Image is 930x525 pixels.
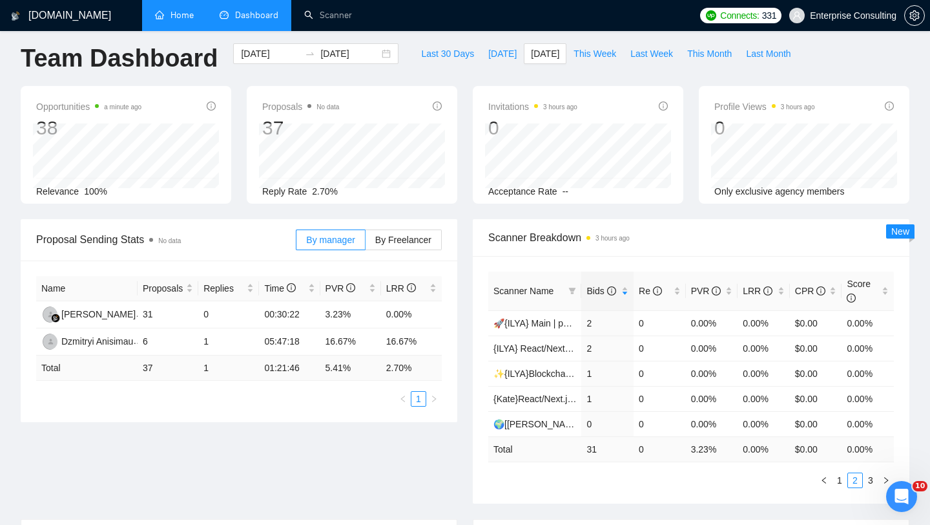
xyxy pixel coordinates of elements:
div: 0 [488,116,577,140]
button: right [426,391,442,407]
time: a minute ago [104,103,141,111]
th: Name [36,276,138,301]
button: This Week [566,43,623,64]
span: 331 [762,8,776,23]
td: 0 [581,411,634,436]
span: No data [158,237,181,244]
span: [DATE] [531,47,559,61]
td: 01:21:46 [259,356,320,381]
td: 2 [581,310,634,336]
a: 🌍[[PERSON_NAME]] Cross-platform Mobile WW [493,419,694,429]
span: This Week [573,47,616,61]
th: Replies [198,276,259,301]
a: {ILYA} React/Next.js/Node.js (Long-term, All Niches) [493,343,701,354]
span: [DATE] [488,47,517,61]
td: 0.00% [842,361,894,386]
td: 3.23 % [686,436,738,462]
span: Only exclusive agency members [714,186,845,197]
span: Replies [203,281,244,295]
span: Re [639,286,662,296]
div: 37 [262,116,339,140]
span: 100% [84,186,107,197]
th: Proposals [138,276,198,301]
img: logo [11,6,20,27]
li: 1 [832,473,847,488]
td: $0.00 [790,336,842,361]
a: ✨{ILYA}Blockchain WW [493,369,592,379]
div: [PERSON_NAME] [61,307,136,321]
td: 2 [581,336,634,361]
button: Last 30 Days [414,43,481,64]
a: searchScanner [304,10,352,21]
td: 0 [634,436,686,462]
td: 6 [138,328,198,356]
span: info-circle [653,286,662,295]
span: info-circle [847,294,856,303]
span: info-circle [885,102,894,111]
td: $0.00 [790,411,842,436]
button: left [395,391,411,407]
td: 0.00% [738,336,790,361]
td: 31 [138,301,198,328]
span: -- [563,186,568,197]
button: setting [904,5,925,26]
a: homeHome [155,10,194,21]
td: 0.00 % [738,436,790,462]
span: Last Week [630,47,673,61]
span: Reply Rate [262,186,307,197]
li: Previous Page [395,391,411,407]
td: 0 [198,301,259,328]
div: 38 [36,116,141,140]
td: 0 [634,310,686,336]
li: 2 [847,473,863,488]
button: Last Week [623,43,680,64]
span: info-circle [287,283,296,292]
div: Dzmitryi Anisimau [61,334,133,348]
td: 0.00% [738,310,790,336]
span: PVR [325,283,356,294]
span: This Month [687,47,732,61]
iframe: Intercom live chat [886,481,917,512]
button: right [878,473,894,488]
td: 0.00% [686,361,738,386]
span: Proposals [262,99,339,114]
img: upwork-logo.png [706,10,716,21]
input: Start date [241,47,300,61]
td: $0.00 [790,310,842,336]
h1: Team Dashboard [21,43,218,74]
span: Proposals [143,281,183,295]
span: 2.70% [312,186,338,197]
span: By manager [306,235,355,245]
span: Bids [586,286,615,296]
td: 0 [634,336,686,361]
td: 0.00% [686,336,738,361]
td: 16.67% [320,328,381,356]
td: 0.00% [842,411,894,436]
td: Total [488,436,581,462]
div: 0 [714,116,815,140]
a: 🚀{ILYA} Main | python | django | AI (+less than 30 h) [493,318,705,328]
span: setting [905,10,924,21]
span: Last 30 Days [421,47,474,61]
span: Profile Views [714,99,815,114]
td: Total [36,356,138,381]
a: 1 [411,392,426,406]
a: 1 [832,473,847,487]
time: 3 hours ago [781,103,815,111]
td: 0.00% [842,386,894,411]
span: Dashboard [235,10,278,21]
a: 3 [863,473,878,487]
li: Previous Page [816,473,832,488]
span: 10 [913,481,927,491]
span: dashboard [220,10,229,19]
td: 0.00% [686,386,738,411]
time: 3 hours ago [595,235,630,242]
span: Proposal Sending Stats [36,231,296,248]
img: gigradar-bm.png [51,314,60,323]
button: [DATE] [524,43,566,64]
span: Scanner Name [493,286,553,296]
td: $0.00 [790,361,842,386]
span: LRR [743,286,772,296]
td: 16.67% [381,328,442,356]
span: PVR [691,286,721,296]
